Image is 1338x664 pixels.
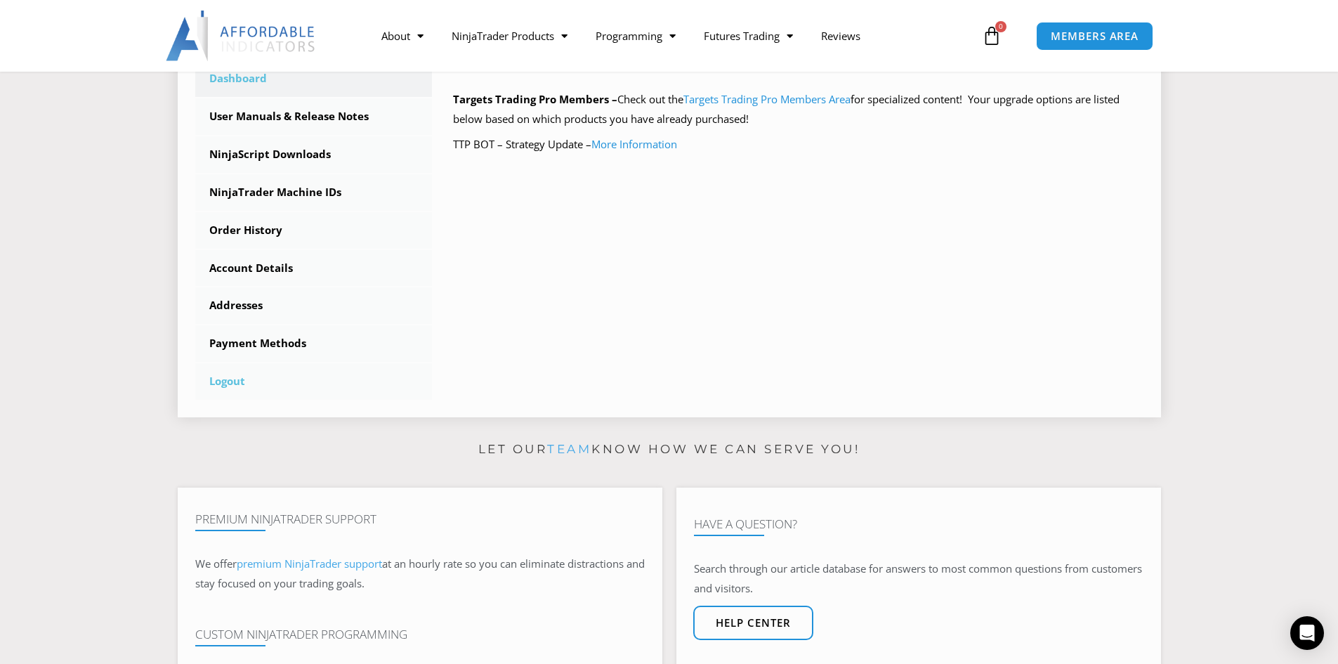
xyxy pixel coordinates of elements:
[1036,22,1153,51] a: MEMBERS AREA
[690,20,807,52] a: Futures Trading
[178,438,1161,461] p: Let our know how we can serve you!
[195,363,433,400] a: Logout
[166,11,317,61] img: LogoAI | Affordable Indicators – NinjaTrader
[694,559,1143,599] p: Search through our article database for answers to most common questions from customers and visit...
[195,60,433,400] nav: Account pages
[547,442,591,456] a: team
[195,627,645,642] h4: Custom NinjaTrader Programming
[453,92,617,106] strong: Targets Trading Pro Members –
[195,556,645,590] span: at an hourly rate so you can eliminate distractions and stay focused on your trading goals.
[582,20,690,52] a: Programming
[453,90,1143,129] p: Check out the for specialized content! Your upgrade options are listed below based on which produ...
[195,556,237,571] span: We offer
[195,512,645,526] h4: Premium NinjaTrader Support
[995,21,1006,32] span: 0
[961,15,1023,56] a: 0
[195,60,433,97] a: Dashboard
[438,20,582,52] a: NinjaTrader Products
[1290,616,1324,650] div: Open Intercom Messenger
[237,556,382,571] a: premium NinjaTrader support
[195,174,433,211] a: NinjaTrader Machine IDs
[195,287,433,324] a: Addresses
[195,136,433,173] a: NinjaScript Downloads
[367,20,978,52] nav: Menu
[367,20,438,52] a: About
[693,606,813,640] a: Help center
[1051,31,1139,41] span: MEMBERS AREA
[716,618,791,628] span: Help center
[453,135,1143,155] p: TTP BOT – Strategy Update –
[195,98,433,135] a: User Manuals & Release Notes
[683,92,851,106] a: Targets Trading Pro Members Area
[591,137,677,151] a: More Information
[807,20,874,52] a: Reviews
[195,325,433,362] a: Payment Methods
[195,250,433,287] a: Account Details
[195,212,433,249] a: Order History
[694,517,1143,531] h4: Have A Question?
